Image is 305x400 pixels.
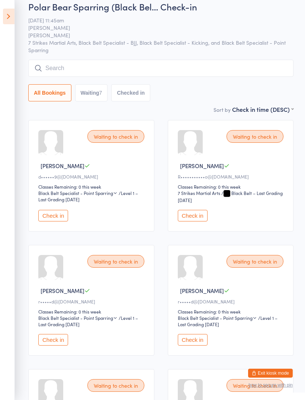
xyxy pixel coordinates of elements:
[227,130,283,143] div: Waiting to check in
[178,308,286,315] div: Classes Remaining: 0 this week
[28,16,282,24] span: [DATE] 11:45am
[178,298,286,305] div: r•••••d@[DOMAIN_NAME]
[38,183,147,190] div: Classes Remaining: 0 this week
[28,24,282,31] span: [PERSON_NAME]
[28,39,293,54] span: 7 Strikes Martial Arts, Black Belt Specialist - BJJ, Black Belt Specialist - Kicking, and Black B...
[232,105,293,113] div: Check in time (DESC)
[178,183,286,190] div: Classes Remaining: 0 this week
[178,190,220,196] div: 7 Strikes Martial Arts
[99,90,102,96] div: 7
[178,173,286,180] div: R•••••••••••o@[DOMAIN_NAME]
[28,60,293,77] input: Search
[38,334,68,346] button: Check in
[28,84,71,101] button: All Bookings
[38,210,68,221] button: Check in
[87,255,144,268] div: Waiting to check in
[178,334,208,346] button: Check in
[87,379,144,392] div: Waiting to check in
[41,162,84,170] span: [PERSON_NAME]
[248,369,293,378] button: Exit kiosk mode
[38,308,147,315] div: Classes Remaining: 0 this week
[38,173,147,180] div: d••••••9@[DOMAIN_NAME]
[38,190,118,196] div: Black Belt Specialist - Point Sparring
[180,162,224,170] span: [PERSON_NAME]
[248,382,293,388] button: how to secure with pin
[38,298,147,305] div: r•••••d@[DOMAIN_NAME]
[227,255,283,268] div: Waiting to check in
[41,287,84,295] span: [PERSON_NAME]
[38,315,118,321] div: Black Belt Specialist - Point Sparring
[87,130,144,143] div: Waiting to check in
[111,84,150,101] button: Checked in
[75,84,108,101] button: Waiting7
[28,0,293,13] h2: Polar Bear Sparring (Black Bel… Check-in
[178,315,257,321] div: Black Belt Specialist - Point Sparring
[213,106,231,113] label: Sort by
[227,379,283,392] div: Waiting to check in
[178,210,208,221] button: Check in
[180,287,224,295] span: [PERSON_NAME]
[28,31,282,39] span: [PERSON_NAME]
